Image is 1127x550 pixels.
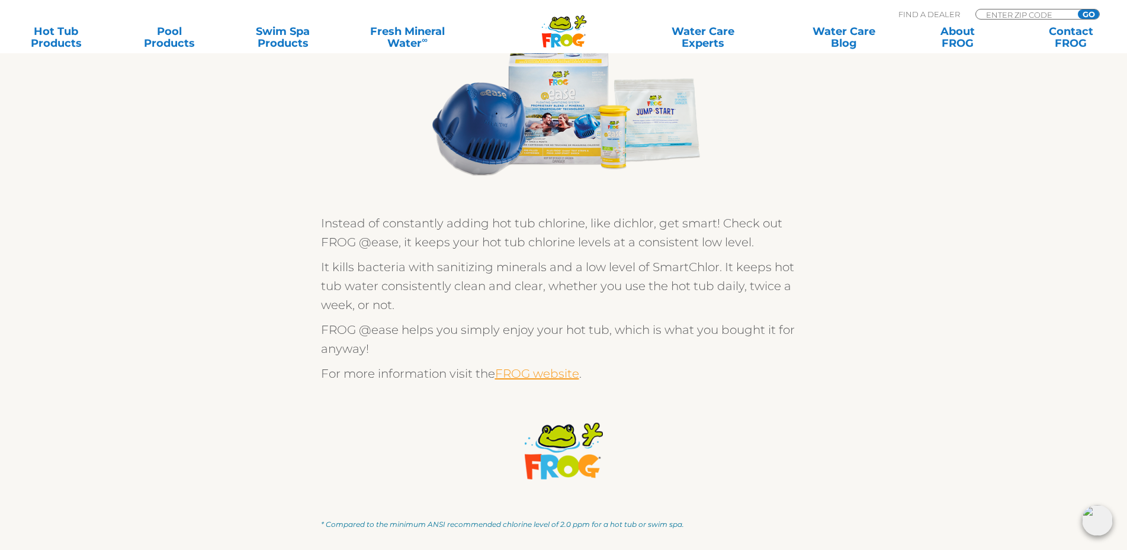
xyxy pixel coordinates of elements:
p: Find A Dealer [898,9,960,20]
a: Water CareBlog [800,25,888,49]
input: GO [1078,9,1099,19]
sup: ∞ [422,35,428,44]
a: ContactFROG [1027,25,1115,49]
a: Swim SpaProducts [239,25,327,49]
a: Water CareExperts [631,25,775,49]
a: Fresh MineralWater∞ [352,25,463,49]
p: For more information visit the . [321,364,807,383]
input: Zip Code Form [985,9,1065,20]
em: * Compared to the minimum ANSI recommended chlorine level of 2.0 ppm for a hot tub or swim spa. [321,520,684,529]
a: AboutFROG [913,25,1001,49]
img: frog-products-logo [518,407,609,490]
img: openIcon [1082,505,1113,536]
p: FROG @ease helps you simply enjoy your hot tub, which is what you bought it for anyway! [321,320,807,358]
p: Instead of constantly adding hot tub chlorine, like dichlor, get smart! Check out FROG @ease, it ... [321,214,807,252]
a: PoolProducts [126,25,214,49]
a: FROG website [495,366,579,381]
a: Hot TubProducts [12,25,100,49]
p: It kills bacteria with sanitizing minerals and a low level of SmartChlor. It keeps hot tub water ... [321,258,807,314]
